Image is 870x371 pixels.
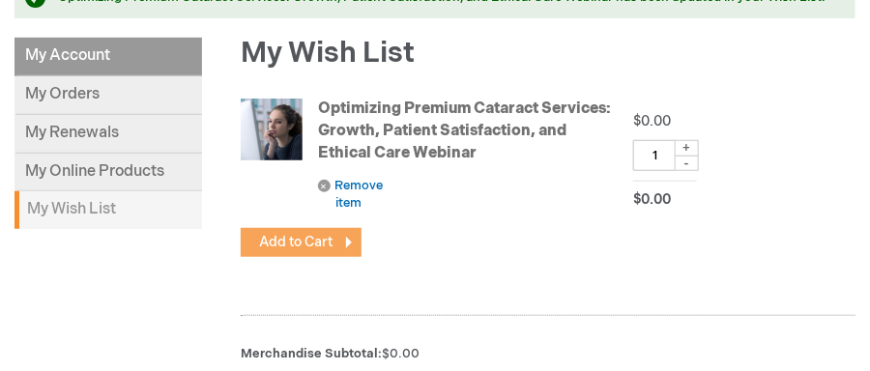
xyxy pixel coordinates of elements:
[14,115,202,154] a: My Renewals
[318,100,611,162] a: Optimizing Premium Cataract Services: Growth, Patient Satisfaction, and Ethical Care Webinar
[241,346,382,361] label: Merchandise Subtotal:
[241,228,362,257] button: Add to Cart
[675,140,699,157] div: +
[241,36,415,71] span: My Wish List
[14,76,202,115] a: My Orders
[633,113,671,129] span: $0.00
[14,154,202,192] a: My Online Products
[675,156,699,171] div: -
[14,191,202,229] strong: My Wish List
[260,234,333,250] span: Add to Cart
[241,91,303,168] img: Optimizing Premium Cataract Services: Growth, Patient Satisfaction, and Ethical Care Webinar
[241,99,303,166] a: Optimizing Premium Cataract Services: Growth, Patient Satisfaction, and Ethical Care Webinar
